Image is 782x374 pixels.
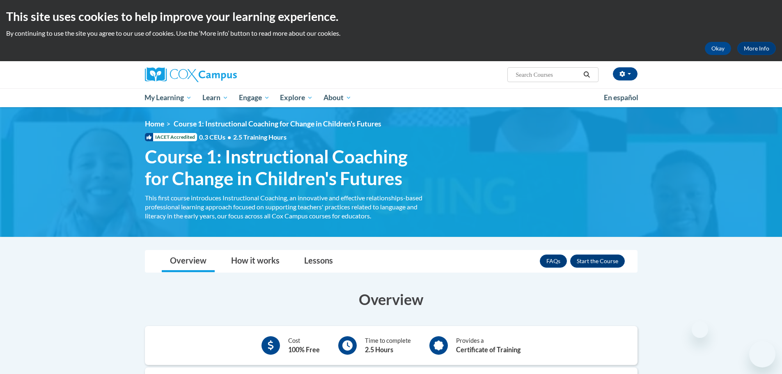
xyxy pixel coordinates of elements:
[280,93,313,103] span: Explore
[456,346,521,353] b: Certificate of Training
[515,70,580,80] input: Search Courses
[705,42,731,55] button: Okay
[323,93,351,103] span: About
[275,88,318,107] a: Explore
[145,133,197,141] span: IACET Accredited
[145,119,164,128] a: Home
[288,346,320,353] b: 100% Free
[6,29,776,38] p: By continuing to use the site you agree to our use of cookies. Use the ‘More info’ button to read...
[140,88,197,107] a: My Learning
[223,250,288,272] a: How it works
[234,88,275,107] a: Engage
[288,336,320,355] div: Cost
[365,346,393,353] b: 2.5 Hours
[227,133,231,141] span: •
[162,250,215,272] a: Overview
[133,88,650,107] div: Main menu
[145,193,428,220] div: This first course introduces Instructional Coaching, an innovative and effective relationships-ba...
[692,321,708,338] iframe: Close message
[145,67,237,82] img: Cox Campus
[233,133,287,141] span: 2.5 Training Hours
[570,255,625,268] button: Enroll
[318,88,357,107] a: About
[540,255,567,268] a: FAQs
[599,89,644,106] a: En español
[580,70,593,80] button: Search
[6,8,776,25] h2: This site uses cookies to help improve your learning experience.
[199,133,287,142] span: 0.3 CEUs
[604,93,638,102] span: En español
[145,146,428,189] span: Course 1: Instructional Coaching for Change in Children's Futures
[202,93,228,103] span: Learn
[239,93,270,103] span: Engage
[174,119,381,128] span: Course 1: Instructional Coaching for Change in Children's Futures
[737,42,776,55] a: More Info
[613,67,638,80] button: Account Settings
[365,336,411,355] div: Time to complete
[197,88,234,107] a: Learn
[145,289,638,310] h3: Overview
[145,67,301,82] a: Cox Campus
[749,341,775,367] iframe: Button to launch messaging window
[296,250,341,272] a: Lessons
[456,336,521,355] div: Provides a
[144,93,192,103] span: My Learning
